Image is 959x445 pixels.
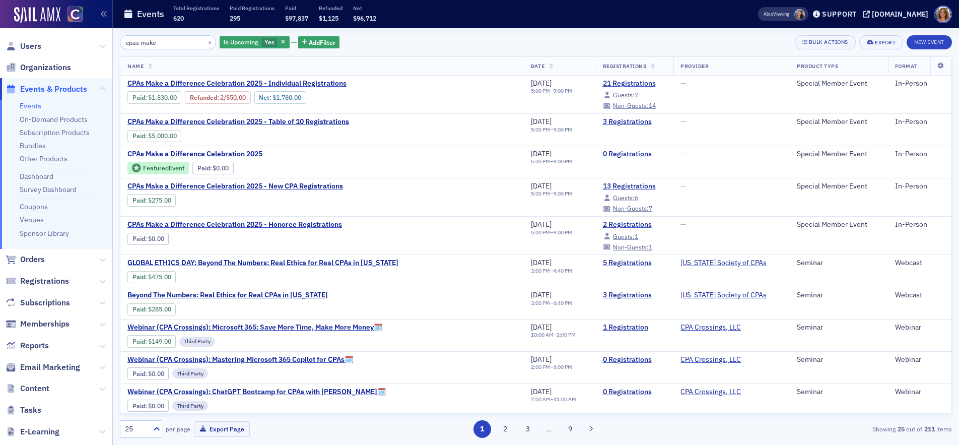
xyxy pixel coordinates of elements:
[531,190,550,197] time: 5:00 PM
[127,182,343,191] span: CPAs Make a Difference Celebration 2025 - New CPA Registrations
[20,254,45,265] span: Orders
[613,232,635,240] span: Guests:
[127,259,398,268] a: GLOBAL ETHICS DAY: Beyond The Numbers: Real Ethics for Real CPAs in [US_STATE]
[172,368,208,378] div: Third Party
[127,367,169,379] div: Paid: 1 - $0
[20,172,53,181] a: Dashboard
[531,300,572,306] div: –
[822,10,857,19] div: Support
[603,259,667,268] a: 5 Registrations
[20,215,44,224] a: Venues
[309,38,335,47] span: Add Filter
[603,323,667,332] a: 1 Registration
[603,150,667,159] a: 0 Registrations
[613,101,649,109] span: Non-Guests:
[872,10,928,19] div: [DOMAIN_NAME]
[797,355,881,364] div: Seminar
[603,233,639,239] a: Guests:1
[764,11,789,18] span: Viewing
[127,259,398,268] span: GLOBAL ETHICS DAY: Beyond The Numbers: Real Ethics for Real CPAs in Colorado
[132,273,145,281] a: Paid
[132,197,148,204] span: :
[795,35,856,49] button: Bulk Actions
[680,259,767,268] span: Colorado Society of CPAs
[127,303,176,315] div: Paid: 3 - $28500
[179,337,215,347] div: Third Party
[127,150,297,159] span: CPAs Make a Difference Celebration 2025
[132,235,145,242] a: Paid
[531,126,572,133] div: –
[531,268,572,274] div: –
[132,338,148,345] span: :
[205,37,215,46] button: ×
[875,40,896,45] div: Export
[20,276,69,287] span: Registrations
[14,7,60,23] img: SailAMX
[20,319,70,330] span: Memberships
[353,14,376,22] span: $96,712
[531,396,576,403] div: –
[20,405,41,416] span: Tasks
[132,370,145,377] a: Paid
[680,323,744,332] span: CPA Crossings, LLC
[143,165,184,171] div: Featured Event
[285,14,308,22] span: $97,837
[127,388,386,397] a: Webinar (CPA Crossings): ChatGPT Bootcamp for CPAs with [PERSON_NAME]🗓️
[794,9,805,20] span: Tiffany Carson
[127,91,181,103] div: Paid: 36 - $183000
[553,229,572,236] time: 9:00 PM
[223,38,258,46] span: Is Upcoming
[895,182,944,191] div: In-Person
[6,362,80,373] a: Email Marketing
[226,94,246,101] span: $50.00
[6,84,87,95] a: Events & Products
[148,132,177,140] span: $5,000.00
[603,92,639,98] a: Guests:7
[680,62,709,70] span: Provider
[603,220,667,229] a: 2 Registrations
[797,62,838,70] span: Product Type
[20,202,48,211] a: Coupons
[680,355,744,364] span: CPA Crossings, LLC
[192,162,234,174] div: Paid: 0 - $0
[20,141,46,150] a: Bundles
[531,258,552,267] span: [DATE]
[127,355,353,364] a: Webinar (CPA Crossings): Mastering Microsoft 365 Copilot for CPAs🗓️
[907,37,952,46] a: New Event
[125,424,147,434] div: 25
[553,190,572,197] time: 9:00 PM
[148,273,171,281] span: $475.00
[603,355,667,364] a: 0 Registrations
[797,150,881,159] div: Special Member Event
[613,194,635,202] span: Guests:
[264,38,275,46] span: Yes
[907,35,952,49] button: New Event
[230,5,275,12] p: Paid Registrations
[20,128,90,137] a: Subscription Products
[6,254,45,265] a: Orders
[127,62,144,70] span: Name
[895,323,944,332] div: Webinar
[132,305,145,313] a: Paid
[194,421,250,437] button: Export Page
[6,340,49,351] a: Reports
[531,290,552,299] span: [DATE]
[20,426,59,437] span: E-Learning
[531,332,576,338] div: –
[553,363,572,370] time: 4:00 PM
[127,271,176,283] div: Paid: 6 - $47500
[553,87,572,94] time: 9:00 PM
[127,79,347,88] span: CPAs Make a Difference Celebration 2025 - Individual Registrations
[603,182,667,191] a: 13 Registrations
[148,402,164,410] span: $0.00
[127,79,392,88] a: CPAs Make a Difference Celebration 2025 - Individual Registrations
[553,158,572,165] time: 9:00 PM
[603,244,653,250] a: Non-Guests:1
[859,35,903,49] button: Export
[531,88,572,94] div: –
[166,424,190,433] label: per page
[132,94,145,101] a: Paid
[173,14,184,22] span: 620
[197,164,213,172] span: :
[20,297,70,308] span: Subscriptions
